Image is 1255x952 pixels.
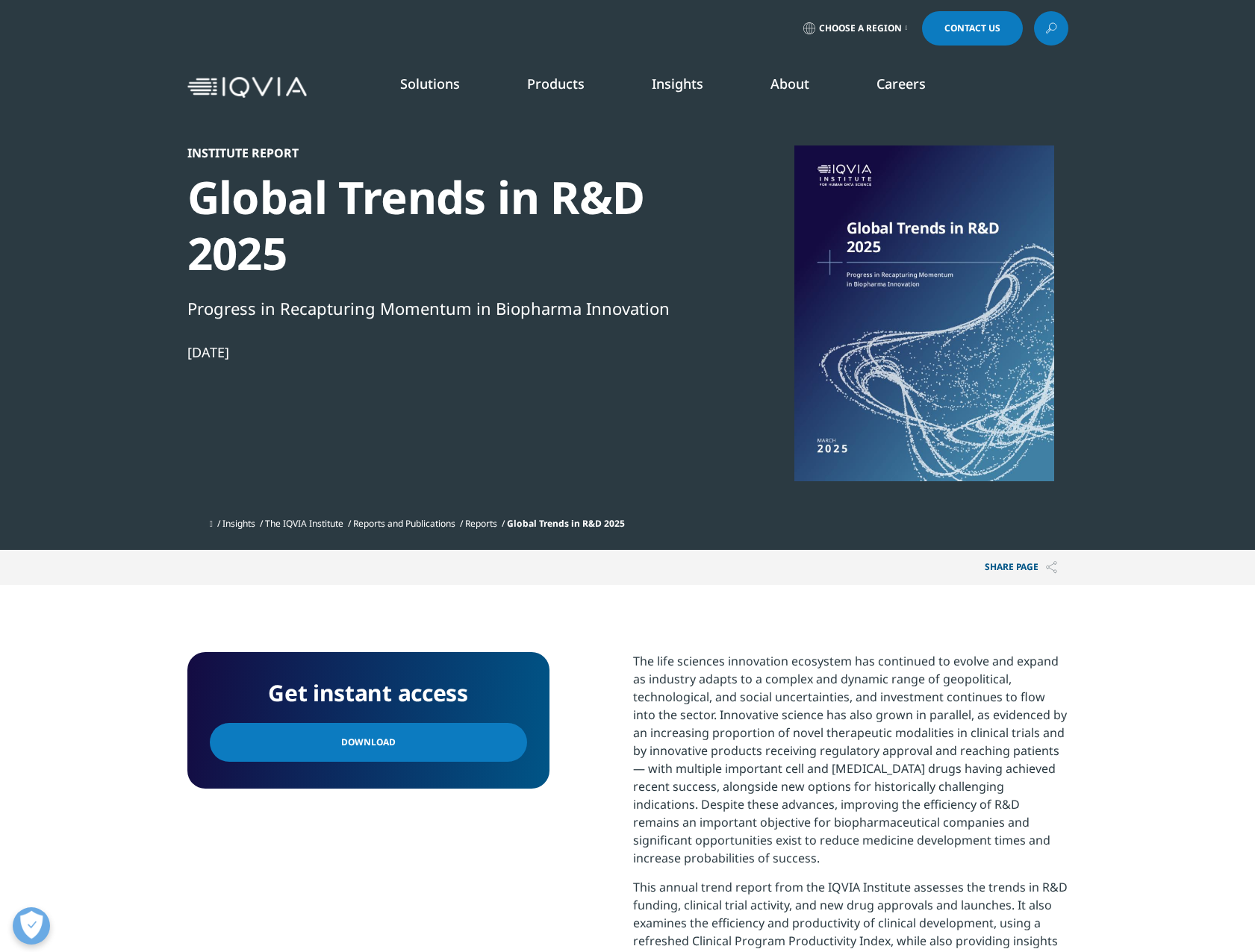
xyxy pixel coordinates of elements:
[341,734,396,751] span: Download
[1046,561,1057,574] img: Share PAGE
[974,550,1068,585] button: Share PAGEShare PAGE
[652,75,703,93] a: Insights
[210,723,527,762] a: Download
[922,11,1023,46] a: Contact Us
[353,517,455,530] a: Reports and Publications
[187,343,700,361] div: [DATE]
[187,295,700,321] div: Progress in Recapturing Momentum in Biopharma Innovation
[187,77,307,98] img: IQVIA Healthcare Information Technology and Pharma Clinical Research Company
[819,22,902,34] span: Choose a Region
[400,75,460,93] a: Solutions
[222,517,255,530] a: Insights
[210,674,527,712] h4: Get instant access
[187,169,700,281] div: Global Trends in R&D 2025
[974,550,1068,585] p: Share PAGE
[527,75,585,93] a: Products
[465,517,497,530] a: Reports
[313,52,1068,122] nav: Primary
[876,75,926,93] a: Careers
[633,652,1068,878] p: The life sciences innovation ecosystem has continued to evolve and expand as industry adapts to a...
[13,907,50,945] button: Open Preferences
[770,75,809,93] a: About
[187,145,700,160] div: Institute Report
[944,24,1000,33] span: Contact Us
[265,517,343,530] a: The IQVIA Institute
[507,517,625,530] span: Global Trends in R&D 2025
